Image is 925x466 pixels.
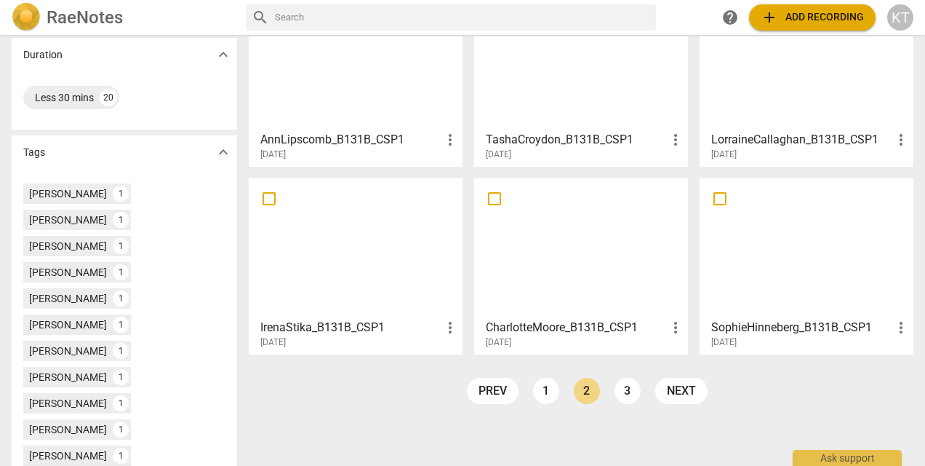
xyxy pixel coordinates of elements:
div: Less 30 mins [35,90,94,105]
h3: IrenaStika_B131B_CSP1 [260,319,441,336]
span: [DATE] [486,149,511,161]
h3: SophieHinneberg_B131B_CSP1 [711,319,892,336]
div: [PERSON_NAME] [29,317,107,332]
h3: AnnLipscomb_B131B_CSP1 [260,131,441,149]
span: [DATE] [711,149,737,161]
span: [DATE] [260,336,286,349]
span: more_vert [441,319,459,336]
a: CharlotteMoore_B131B_CSP1[DATE] [479,183,683,348]
p: Tags [23,145,45,160]
span: help [721,9,739,26]
span: expand_more [215,46,232,63]
div: [PERSON_NAME] [29,370,107,384]
div: [PERSON_NAME] [29,344,107,358]
span: [DATE] [260,149,286,161]
button: Upload [749,4,876,31]
div: 1 [113,369,129,385]
div: 1 [113,317,129,333]
a: Page 3 [614,378,641,404]
div: 1 [113,422,129,438]
div: [PERSON_NAME] [29,239,107,253]
div: 1 [113,186,129,202]
span: more_vert [892,131,910,149]
input: Search [275,6,650,29]
div: 1 [113,212,129,228]
a: Help [717,4,743,31]
span: more_vert [667,319,684,336]
div: [PERSON_NAME] [29,291,107,306]
h2: RaeNotes [47,7,123,28]
h3: LorraineCallaghan_B131B_CSP1 [711,131,892,149]
span: expand_more [215,143,232,161]
button: KT [887,4,913,31]
a: Page 1 [533,378,559,404]
div: 1 [113,238,129,254]
div: [PERSON_NAME] [29,422,107,437]
h3: CharlotteMoore_B131B_CSP1 [486,319,667,336]
div: [PERSON_NAME] [29,449,107,463]
p: Duration [23,47,63,63]
div: Ask support [793,450,902,466]
a: IrenaStika_B131B_CSP1[DATE] [254,183,457,348]
span: add [761,9,778,26]
img: Logo [12,3,41,32]
span: [DATE] [486,336,511,349]
span: more_vert [441,131,459,149]
span: search [252,9,269,26]
a: LogoRaeNotes [12,3,234,32]
a: prev [467,378,518,404]
div: 1 [113,291,129,307]
div: 1 [113,343,129,359]
div: [PERSON_NAME] [29,396,107,411]
span: more_vert [667,131,684,149]
div: 1 [113,448,129,464]
span: Add recording [761,9,864,26]
a: SophieHinneberg_B131B_CSP1[DATE] [705,183,908,348]
div: [PERSON_NAME] [29,186,107,201]
button: Show more [212,44,234,66]
h3: TashaCroydon_B131B_CSP1 [486,131,667,149]
div: 20 [100,89,117,106]
div: 1 [113,395,129,411]
span: [DATE] [711,336,737,349]
button: Show more [212,141,234,163]
div: 1 [113,264,129,280]
a: next [655,378,708,404]
a: Page 2 is your current page [574,378,600,404]
div: [PERSON_NAME] [29,265,107,280]
div: [PERSON_NAME] [29,213,107,227]
span: more_vert [892,319,910,336]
